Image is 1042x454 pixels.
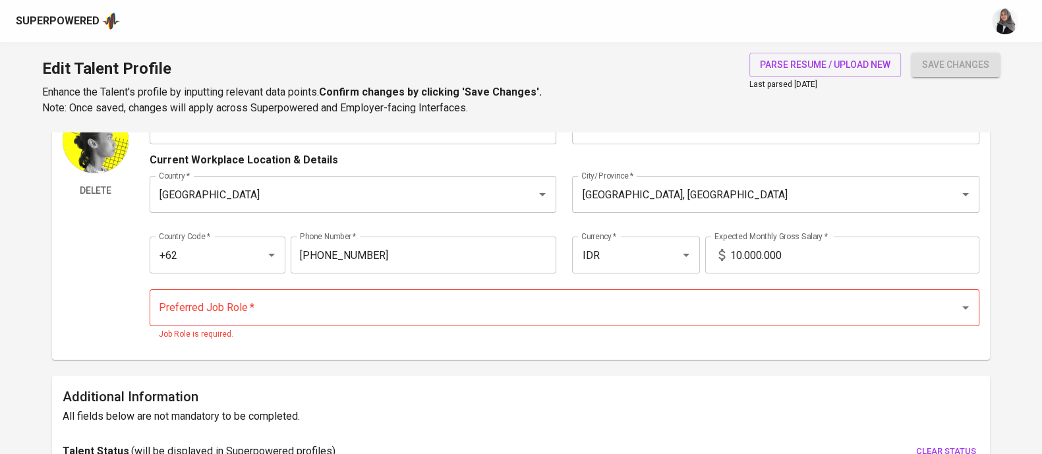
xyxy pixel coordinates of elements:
button: Open [533,185,552,204]
button: Delete [63,179,129,203]
button: Open [956,298,975,317]
img: app logo [102,11,120,31]
button: Open [262,246,281,264]
h6: All fields below are not mandatory to be completed. [63,407,979,426]
button: parse resume / upload new [749,53,901,77]
p: Enhance the Talent's profile by inputting relevant data points. Note: Once saved, changes will ap... [42,84,542,116]
button: Open [956,185,975,204]
img: sinta.windasari@glints.com [992,8,1018,34]
span: Last parsed [DATE] [749,80,817,89]
img: Talent Profile Picture [63,107,129,173]
p: Current Workplace Location & Details [150,152,338,168]
span: Delete [68,183,123,199]
p: Job Role is required. [159,328,970,341]
b: Confirm changes by clicking 'Save Changes'. [319,86,542,98]
h1: Edit Talent Profile [42,53,542,84]
span: save changes [922,57,989,73]
button: save changes [912,53,1000,77]
button: Open [677,246,695,264]
span: parse resume / upload new [760,57,890,73]
div: Superpowered [16,14,100,29]
a: Superpoweredapp logo [16,11,120,31]
h6: Additional Information [63,386,979,407]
